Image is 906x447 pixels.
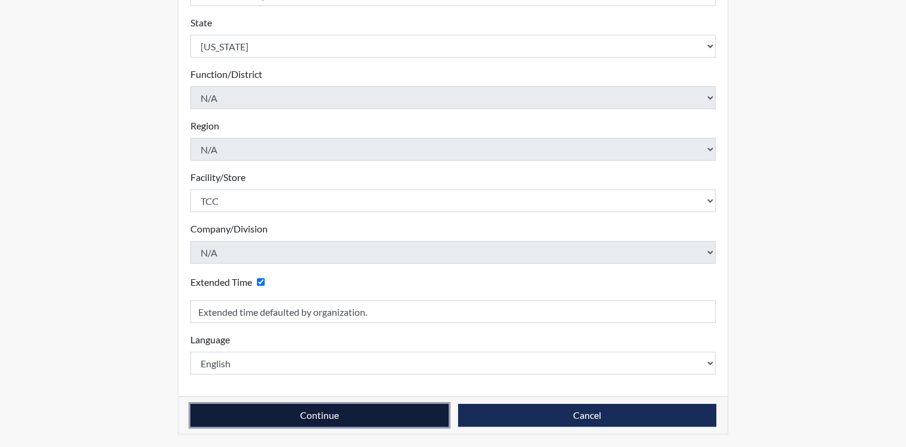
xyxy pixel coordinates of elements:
[190,273,269,291] div: Checking this box will provide the interviewee with an accomodation of extra time to answer each ...
[190,275,252,289] label: Extended Time
[190,16,212,30] label: State
[190,300,716,323] input: Reason for Extension
[190,67,262,81] label: Function/District
[190,119,219,133] label: Region
[190,170,246,185] label: Facility/Store
[458,404,716,427] button: Cancel
[190,333,230,347] label: Language
[190,404,449,427] button: Continue
[190,222,268,236] label: Company/Division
